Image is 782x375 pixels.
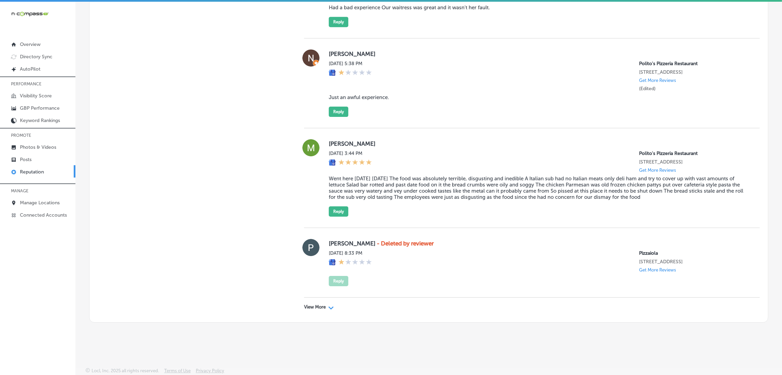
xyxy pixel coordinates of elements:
p: Reputation [20,169,44,175]
p: GBP Performance [20,105,60,111]
p: Directory Sync [20,54,52,60]
label: [PERSON_NAME] [329,140,749,147]
p: Locl, Inc. 2025 all rights reserved. [92,368,159,373]
p: Polito's Pizzeria Restaurant [639,150,749,156]
label: (Edited) [639,86,655,92]
button: Reply [329,107,348,117]
label: [PERSON_NAME] [329,50,749,57]
label: [PERSON_NAME] [329,240,749,247]
p: Get More Reviews [639,168,676,173]
button: Reply [329,206,348,217]
div: 5 Stars [338,159,372,167]
p: Polito's Pizzeria Restaurant [639,61,749,66]
p: Keyword Rankings [20,118,60,123]
p: Overview [20,41,40,47]
p: AutoPilot [20,66,40,72]
p: Pizzaiola [639,250,749,256]
blockquote: Just an awful experience. [329,94,749,100]
p: Visibility Score [20,93,52,99]
p: Posts [20,157,32,162]
label: [DATE] 3:44 PM [329,150,372,156]
p: 401 N Hickory Rd [639,69,749,75]
p: Connected Accounts [20,212,67,218]
label: [DATE] 5:38 PM [329,61,372,66]
blockquote: Went here [DATE] [DATE] The food was absolutely terrible, disgusting and inedible A Italian sub h... [329,176,749,200]
button: Reply [329,276,348,286]
p: 3191 Long Beach Rd [639,259,749,265]
img: 660ab0bf-5cc7-4cb8-ba1c-48b5ae0f18e60NCTV_CLogo_TV_Black_-500x88.png [11,11,49,17]
div: 1 Star [338,69,372,77]
p: Manage Locations [20,200,60,206]
label: [DATE] 8:33 PM [329,250,372,256]
strong: - Deleted by reviewer [377,240,434,247]
p: 401 N Hickory Rd [639,159,749,165]
p: Get More Reviews [639,78,676,83]
p: View More [304,304,326,310]
div: 1 Star [338,259,372,266]
blockquote: Had a bad experience Our waitress was great and it wasn't her fault. [329,4,749,11]
button: Reply [329,17,348,27]
p: Photos & Videos [20,144,56,150]
p: Get More Reviews [639,267,676,273]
